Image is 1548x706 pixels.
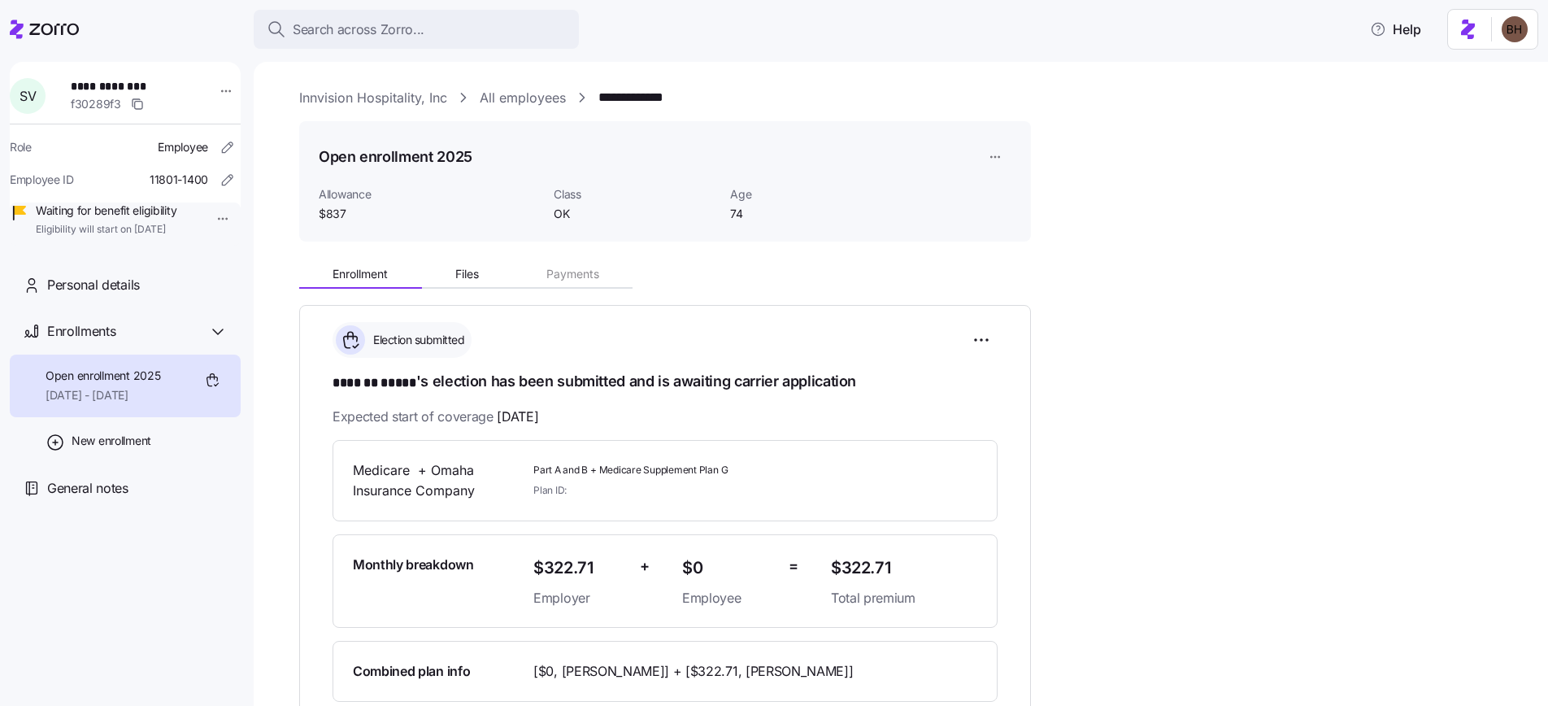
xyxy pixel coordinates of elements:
span: Personal details [47,275,140,295]
span: Medicare + Omaha Insurance Company [353,460,520,501]
span: Expected start of coverage [333,407,538,427]
h1: 's election has been submitted and is awaiting carrier application [333,371,998,394]
span: Enrollments [47,321,115,342]
span: [DATE] - [DATE] [46,387,160,403]
span: Eligibility will start on [DATE] [36,223,176,237]
h1: Open enrollment 2025 [319,146,472,167]
span: Allowance [319,186,541,203]
span: Employee ID [10,172,74,188]
span: S V [20,89,36,102]
span: Employee [158,139,208,155]
span: Part A and B + Medicare Supplement Plan G [533,464,818,477]
span: Total premium [831,588,977,608]
span: New enrollment [72,433,151,449]
span: $0 [682,555,776,582]
span: $322.71 [831,555,977,582]
span: Age [730,186,894,203]
span: Files [455,268,479,280]
button: Search across Zorro... [254,10,579,49]
img: c3c218ad70e66eeb89914ccc98a2927c [1502,16,1528,42]
span: $322.71 [533,555,627,582]
span: General notes [47,478,128,499]
span: [DATE] [497,407,538,427]
span: Employee [682,588,776,608]
span: Class [554,186,717,203]
span: [$0, [PERSON_NAME]] + [$322.71, [PERSON_NAME]] [533,661,853,682]
button: Help [1357,13,1434,46]
span: Payments [546,268,599,280]
span: 11801-1400 [150,172,208,188]
span: Open enrollment 2025 [46,368,160,384]
span: Waiting for benefit eligibility [36,203,176,219]
span: = [789,555,798,578]
span: Employer [533,588,627,608]
span: Role [10,139,32,155]
a: Innvision Hospitality, Inc [299,88,447,108]
span: OK [554,206,717,222]
span: Help [1370,20,1421,39]
span: $837 [319,206,541,222]
a: All employees [480,88,566,108]
span: Combined plan info [353,661,470,682]
span: Plan ID: [533,483,567,497]
span: Monthly breakdown [353,555,474,575]
span: Search across Zorro... [293,20,424,40]
span: Enrollment [333,268,388,280]
span: f30289f3 [71,96,121,112]
span: 74 [730,206,894,222]
span: Election submitted [368,332,464,348]
span: + [640,555,650,578]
